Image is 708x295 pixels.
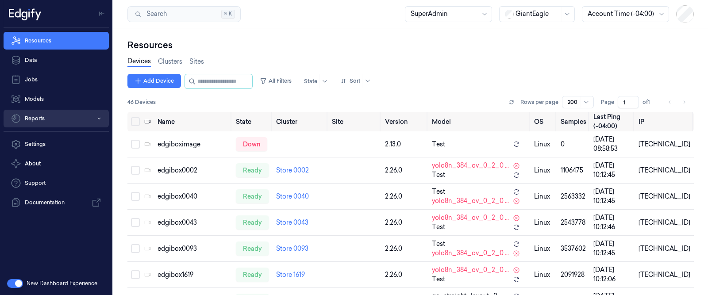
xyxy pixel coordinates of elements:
span: Search [143,9,167,19]
div: [DATE] 08:58:53 [593,135,631,153]
button: Reports [4,110,109,127]
div: ready [236,241,269,256]
div: edgibox0043 [158,218,229,227]
button: Select row [131,270,140,279]
button: Add Device [127,74,181,88]
div: 2091928 [561,270,586,280]
th: IP [635,112,694,131]
div: [DATE] 10:12:46 [593,213,631,232]
div: ready [236,268,269,282]
div: [TECHNICAL_ID] [639,244,690,253]
a: Store 0043 [276,218,308,226]
div: edgibox0040 [158,192,229,201]
button: Select row [131,244,140,253]
p: linux [534,270,553,280]
div: 2.26.0 [385,166,425,175]
nav: pagination [664,96,690,108]
div: 2543778 [561,218,586,227]
p: linux [534,218,553,227]
p: linux [534,244,553,253]
span: Test [432,239,445,249]
div: 0 [561,140,586,149]
span: Test [432,187,445,196]
a: Clusters [158,57,182,66]
a: Support [4,174,109,192]
button: All Filters [256,74,295,88]
button: Select all [131,117,140,126]
button: Select row [131,140,140,149]
div: [TECHNICAL_ID] [639,192,690,201]
span: 46 Devices [127,98,156,106]
th: Cluster [273,112,328,131]
a: Store 0040 [276,192,309,200]
div: edgibox0093 [158,244,229,253]
th: Site [328,112,382,131]
th: Samples [557,112,590,131]
button: Select row [131,218,140,227]
div: [DATE] 10:12:45 [593,239,631,258]
span: Test [432,170,445,180]
button: Select row [131,166,140,175]
div: 1106475 [561,166,586,175]
div: [TECHNICAL_ID] [639,140,690,149]
div: 2563332 [561,192,586,201]
div: ready [236,189,269,203]
div: ready [236,215,269,230]
span: yolo8n_384_ov_0_2_0 ... [432,161,509,170]
div: [TECHNICAL_ID] [639,166,690,175]
button: About [4,155,109,172]
a: Documentation [4,194,109,211]
a: Devices [127,57,151,67]
div: [TECHNICAL_ID] [639,270,690,280]
button: Search⌘K [127,6,241,22]
span: Page [601,98,614,106]
span: yolo8n_384_ov_0_2_0 ... [432,265,509,275]
a: Settings [4,135,109,153]
a: Store 1619 [276,271,305,279]
div: 2.26.0 [385,192,425,201]
th: Model [428,112,531,131]
div: Resources [127,39,694,51]
div: 2.26.0 [385,270,425,280]
a: Sites [189,57,204,66]
a: Store 0002 [276,166,309,174]
div: edgibox1619 [158,270,229,280]
span: yolo8n_384_ov_0_2_0 ... [432,249,509,258]
span: Test [432,140,445,149]
div: 2.26.0 [385,244,425,253]
button: Toggle Navigation [95,7,109,21]
th: Last Ping (-04:00) [590,112,635,131]
span: of 1 [643,98,657,106]
th: Version [381,112,428,131]
a: Data [4,51,109,69]
th: State [232,112,273,131]
div: [DATE] 10:12:45 [593,161,631,180]
div: [DATE] 10:12:45 [593,187,631,206]
span: yolo8n_384_ov_0_2_0 ... [432,213,509,222]
p: linux [534,166,553,175]
a: Store 0093 [276,245,308,253]
span: Test [432,222,445,232]
div: edgiboximage [158,140,229,149]
div: 3537602 [561,244,586,253]
p: linux [534,140,553,149]
a: Resources [4,32,109,50]
div: 2.13.0 [385,140,425,149]
div: [TECHNICAL_ID] [639,218,690,227]
p: linux [534,192,553,201]
p: Rows per page [520,98,558,106]
div: down [236,137,267,151]
span: yolo8n_384_ov_0_2_0 ... [432,196,509,206]
div: [DATE] 10:12:06 [593,265,631,284]
div: edgibox0002 [158,166,229,175]
th: OS [531,112,557,131]
div: 2.26.0 [385,218,425,227]
div: ready [236,163,269,177]
th: Name [154,112,232,131]
span: Test [432,275,445,284]
a: Jobs [4,71,109,88]
a: Models [4,90,109,108]
button: Select row [131,192,140,201]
